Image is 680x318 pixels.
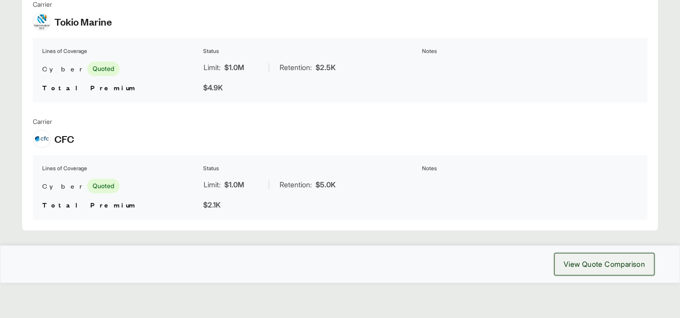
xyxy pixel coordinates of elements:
span: Total Premium [42,83,137,92]
span: $1.0M [224,62,244,73]
span: Limit: [204,62,221,73]
span: $2.5K [316,62,336,73]
span: View Quote Comparison [564,259,645,269]
span: Retention: [280,179,312,190]
span: | [268,63,270,72]
span: Cyber [42,63,84,74]
span: Total Premium [42,200,137,209]
span: $1.0M [224,179,244,190]
span: $4.9K [203,83,223,92]
span: Limit: [204,179,221,190]
span: Tokio Marine [54,15,112,28]
button: View Quote Comparison [554,253,654,275]
img: Tokio Marine [33,13,50,30]
span: Retention: [280,62,312,73]
th: Lines of Coverage [42,47,201,56]
span: Carrier [33,117,74,126]
span: Cyber [42,181,84,191]
th: Notes [421,164,638,173]
span: $5.0K [316,179,336,190]
span: Quoted [87,62,120,76]
span: $2.1K [203,200,221,209]
img: CFC [33,130,50,147]
span: Quoted [87,179,120,193]
span: CFC [54,132,74,146]
th: Status [203,164,420,173]
span: | [268,180,270,189]
th: Lines of Coverage [42,164,201,173]
th: Notes [421,47,638,56]
th: Status [203,47,420,56]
